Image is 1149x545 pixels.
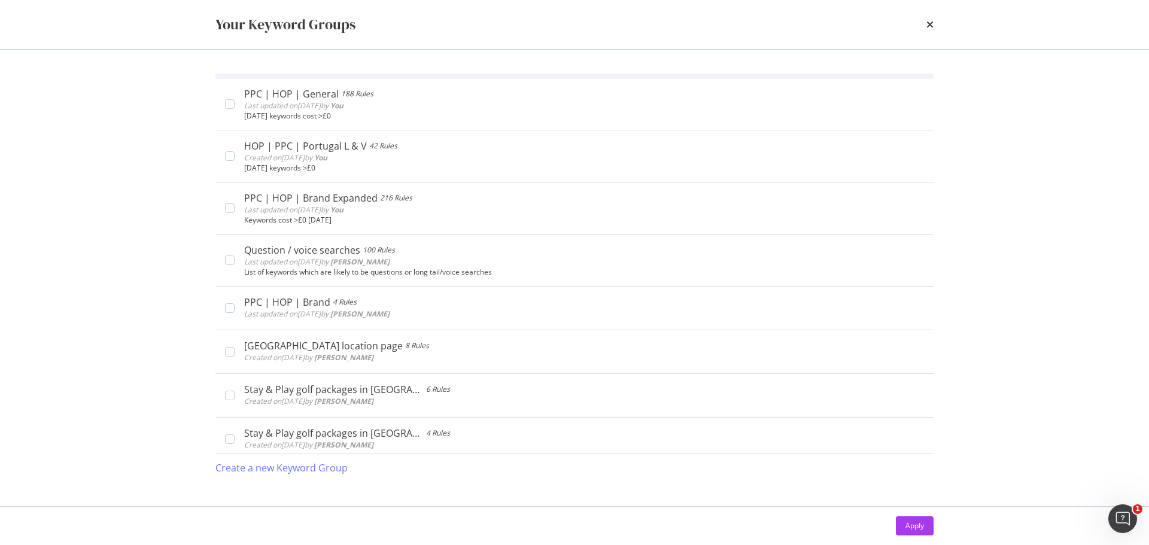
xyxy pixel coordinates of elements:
div: 188 Rules [341,88,373,100]
span: 1 [1133,504,1142,514]
div: PPC | HOP | General [244,88,339,100]
div: times [926,14,934,35]
span: Created on [DATE] by [244,396,373,406]
b: You [314,153,327,163]
div: Your Keyword Groups [215,14,355,35]
span: Created on [DATE] by [244,153,327,163]
span: Last updated on [DATE] by [244,309,390,319]
span: Last updated on [DATE] by [244,257,390,267]
b: [PERSON_NAME] [314,352,373,363]
div: [DATE] keywords cost >£0 [244,112,924,120]
div: 216 Rules [380,192,412,204]
span: Last updated on [DATE] by [244,101,344,111]
b: [PERSON_NAME] [330,257,390,267]
div: 42 Rules [369,140,397,152]
button: Apply [896,516,934,535]
div: 100 Rules [363,244,395,256]
div: 4 Rules [333,296,357,308]
div: 8 Rules [405,340,429,352]
div: PPC | HOP | Brand Expanded [244,192,378,204]
div: List of keywords which are likely to be questions or long tail/voice searches [244,268,924,276]
div: HOP | PPC | Portugal L & V [244,140,367,152]
div: Apply [905,520,924,531]
div: Stay & Play golf packages in [GEOGRAPHIC_DATA] - Holiday types tracking [244,383,424,395]
b: [PERSON_NAME] [330,309,390,319]
b: You [330,101,344,111]
b: [PERSON_NAME] [314,396,373,406]
b: [PERSON_NAME] [314,440,373,450]
div: 6 Rules [426,383,450,395]
div: [DATE] keywords >£0 [244,164,924,172]
button: Create a new Keyword Group [215,453,348,482]
span: Created on [DATE] by [244,440,373,450]
div: [GEOGRAPHIC_DATA] location page [244,340,403,352]
div: PPC | HOP | Brand [244,296,330,308]
b: You [330,205,344,215]
span: Last updated on [DATE] by [244,205,344,215]
div: Stay & Play golf packages in [GEOGRAPHIC_DATA] - Holiday types tracking [244,427,424,439]
div: Keywords cost >£0 [DATE] [244,216,924,224]
span: Created on [DATE] by [244,352,373,363]
div: Create a new Keyword Group [215,461,348,475]
div: 4 Rules [426,427,450,439]
div: Question / voice searches [244,244,360,256]
iframe: Intercom live chat [1108,504,1137,533]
